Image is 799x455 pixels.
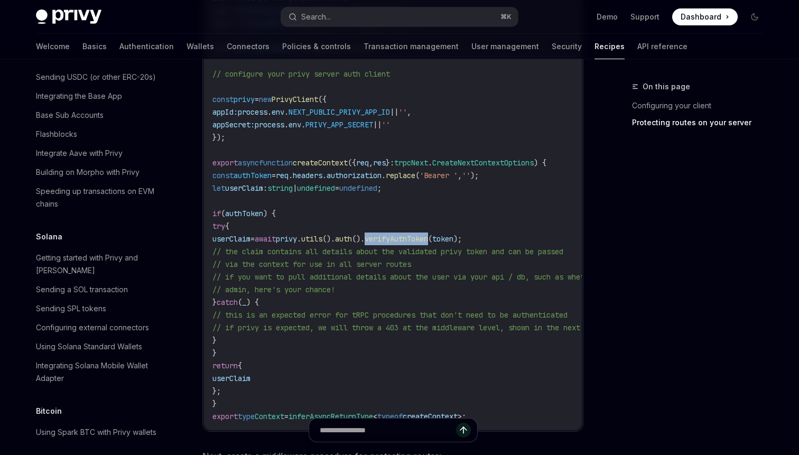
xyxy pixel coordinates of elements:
span: { [238,361,242,370]
span: , [369,158,373,168]
a: Integrating Solana Mobile Wallet Adapter [27,356,163,388]
a: Sending USDC (or other ERC-20s) [27,68,163,87]
span: . [301,120,305,129]
span: '' [382,120,390,129]
a: Connectors [227,34,270,59]
span: : [390,158,394,168]
div: Search... [301,11,331,23]
span: type [238,412,255,421]
span: = [272,171,276,180]
div: Integrate Aave with Privy [36,147,123,160]
span: . [322,171,327,180]
a: Wallets [187,34,214,59]
img: dark logo [36,10,101,24]
div: Speeding up transactions on EVM chains [36,185,156,210]
div: Configuring external connectors [36,321,149,334]
span: env [289,120,301,129]
span: ) { [246,298,259,307]
span: ) { [534,158,546,168]
div: Getting started with Privy and [PERSON_NAME] [36,252,156,277]
span: || [390,107,398,117]
span: (). [322,234,335,244]
span: appSecret: [212,120,255,129]
span: '' [398,107,407,117]
div: Sending a SOL transaction [36,283,128,296]
div: Base Sub Accounts [36,109,104,122]
span: replace [386,171,415,180]
span: return [212,361,238,370]
span: . [284,120,289,129]
span: privy [234,95,255,104]
span: const [212,171,234,180]
span: new [259,95,272,104]
span: || [373,120,382,129]
span: let [212,183,225,193]
span: ( [428,234,432,244]
span: userClaim [212,374,250,383]
span: } [212,336,217,345]
span: req [356,158,369,168]
span: utils [301,234,322,244]
div: Sending USDC (or other ERC-20s) [36,71,156,83]
span: ({ [318,95,327,104]
span: // if privy is expected, we will throw a 403 at the middleware level, shown in the next step [212,323,601,332]
span: process [238,107,267,117]
span: verifyAuthToken [365,234,428,244]
a: Integrate Aave with Privy [27,144,163,163]
span: | [293,183,297,193]
a: Demo [597,12,618,22]
a: Flashblocks [27,125,163,144]
span: authToken [234,171,272,180]
span: , [458,171,462,180]
span: (). [352,234,365,244]
span: . [382,171,386,180]
span: typeof [377,412,403,421]
a: Using Solana Standard Wallets [27,337,163,356]
span: PrivyClient [272,95,318,104]
span: auth [335,234,352,244]
a: Speeding up transactions on EVM chains [27,182,163,213]
span: 'Bearer ' [420,171,458,180]
span: privy [276,234,297,244]
a: Dashboard [672,8,738,25]
span: '' [462,171,470,180]
div: Integrating the Base App [36,90,122,103]
span: undefined [297,183,335,193]
span: On this page [643,80,690,93]
span: . [284,107,289,117]
span: NEXT_PUBLIC_PRIVY_APP_ID [289,107,390,117]
span: ); [453,234,462,244]
span: catch [217,298,238,307]
span: process [255,120,284,129]
span: = [284,412,289,421]
a: Configuring your client [632,97,772,114]
span: = [250,234,255,244]
span: } [212,348,217,358]
span: try [212,221,225,231]
span: ); [470,171,479,180]
span: ( [415,171,420,180]
a: Using Spark BTC with Privy wallets [27,423,163,442]
span: } [212,298,217,307]
span: . [297,234,301,244]
span: ( [238,298,242,307]
span: = [335,183,339,193]
span: function [259,158,293,168]
div: Flashblocks [36,128,77,141]
a: Welcome [36,34,70,59]
span: PRIVY_APP_SECRET [305,120,373,129]
a: Transaction management [364,34,459,59]
span: if [212,209,221,218]
a: Recipes [594,34,625,59]
h5: Bitcoin [36,405,62,417]
a: Policies & controls [282,34,351,59]
span: < [373,412,377,421]
a: Protecting routes on your server [632,114,772,131]
span: // if you want to pull additional details about the user via your api / db, such as whether the u... [212,272,661,282]
span: async [238,158,259,168]
span: headers [293,171,322,180]
span: ) { [263,209,276,218]
a: User management [471,34,539,59]
span: { [225,221,229,231]
span: // via the context for use in all server routes [212,259,411,269]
